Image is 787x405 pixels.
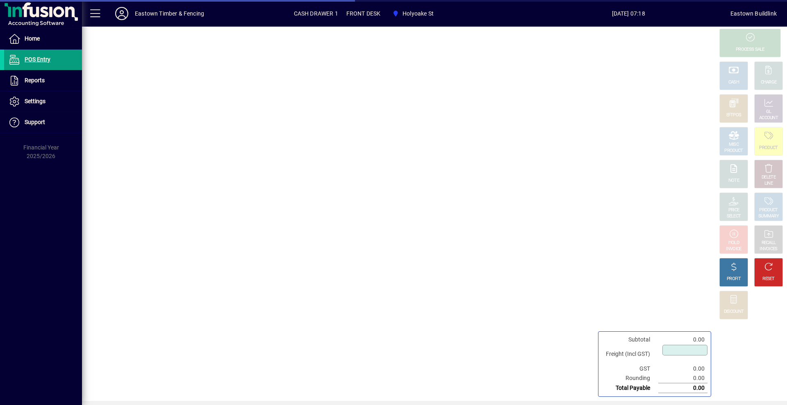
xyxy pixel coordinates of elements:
[403,7,434,20] span: Holyoake St
[602,364,658,373] td: GST
[602,383,658,393] td: Total Payable
[25,98,45,104] span: Settings
[761,79,777,86] div: CHARGE
[25,56,50,63] span: POS Entry
[346,7,381,20] span: FRONT DESK
[764,181,773,187] div: LINE
[759,207,778,213] div: PRODUCT
[724,148,743,154] div: PRODUCT
[766,109,771,115] div: GL
[728,207,739,213] div: PRICE
[724,309,744,315] div: DISCOUNT
[726,112,742,118] div: EFTPOS
[658,383,707,393] td: 0.00
[736,47,764,53] div: PROCESS SALE
[728,178,739,184] div: NOTE
[658,373,707,383] td: 0.00
[25,77,45,84] span: Reports
[602,335,658,344] td: Subtotal
[4,91,82,112] a: Settings
[762,174,776,181] div: DELETE
[760,246,777,252] div: INVOICES
[658,335,707,344] td: 0.00
[109,6,135,21] button: Profile
[730,7,777,20] div: Eastown Buildlink
[602,373,658,383] td: Rounding
[727,276,741,282] div: PROFIT
[729,142,739,148] div: MISC
[759,145,778,151] div: PRODUCT
[727,213,741,219] div: SELECT
[758,213,779,219] div: SUMMARY
[526,7,730,20] span: [DATE] 07:18
[25,119,45,125] span: Support
[4,70,82,91] a: Reports
[4,29,82,49] a: Home
[25,35,40,42] span: Home
[728,240,739,246] div: HOLD
[658,364,707,373] td: 0.00
[728,79,739,86] div: CASH
[759,115,778,121] div: ACCOUNT
[294,7,338,20] span: CASH DRAWER 1
[762,276,775,282] div: RESET
[726,246,741,252] div: INVOICE
[389,6,437,21] span: Holyoake St
[762,240,776,246] div: RECALL
[602,344,658,364] td: Freight (Incl GST)
[135,7,204,20] div: Eastown Timber & Fencing
[4,112,82,133] a: Support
